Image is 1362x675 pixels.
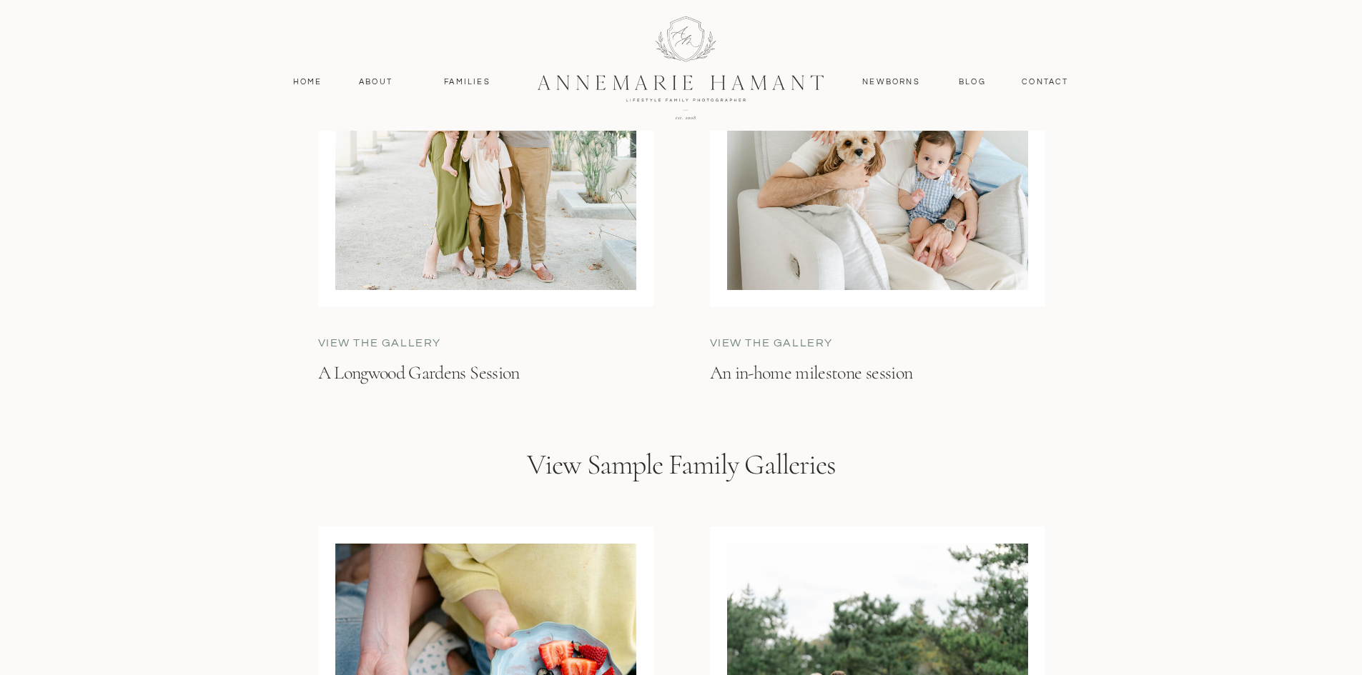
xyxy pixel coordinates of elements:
[1015,76,1077,89] a: contact
[287,76,329,89] a: Home
[956,76,990,89] a: Blog
[435,76,500,89] a: Families
[710,361,1037,411] a: An in-home milestone session
[318,361,643,398] a: A Longwood Gardens Session
[449,447,914,526] h2: View Sample Family Galleries
[857,76,926,89] a: Newborns
[318,335,533,351] a: View the gallery
[710,335,925,351] a: view the gallery
[355,76,397,89] a: About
